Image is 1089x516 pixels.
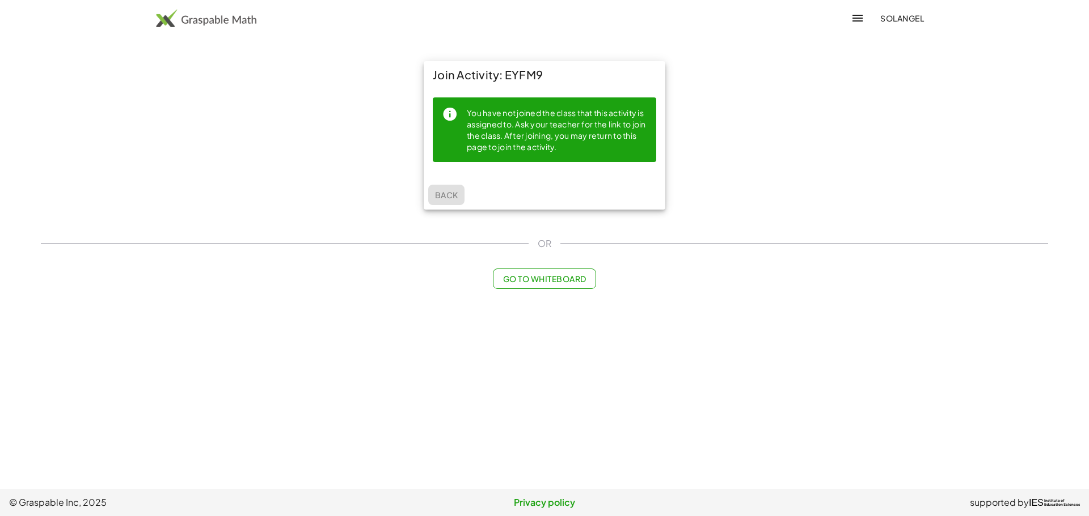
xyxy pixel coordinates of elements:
span: Institute of Education Sciences [1044,499,1080,507]
div: You have not joined the class that this activity is assigned to. Ask your teacher for the link to... [467,106,647,153]
span: Back [434,190,458,200]
span: © Graspable Inc, 2025 [9,496,366,509]
div: Join Activity: EYFM9 [424,61,665,88]
span: OR [538,237,551,250]
a: IESInstitute ofEducation Sciences [1029,496,1080,509]
span: IES [1029,497,1044,508]
span: Solangel [880,13,924,23]
span: Go to Whiteboard [503,274,586,284]
a: Privacy policy [366,496,723,509]
button: Go to Whiteboard [493,268,596,289]
button: Back [428,185,465,205]
button: Solangel [871,8,933,28]
span: supported by [970,496,1029,509]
